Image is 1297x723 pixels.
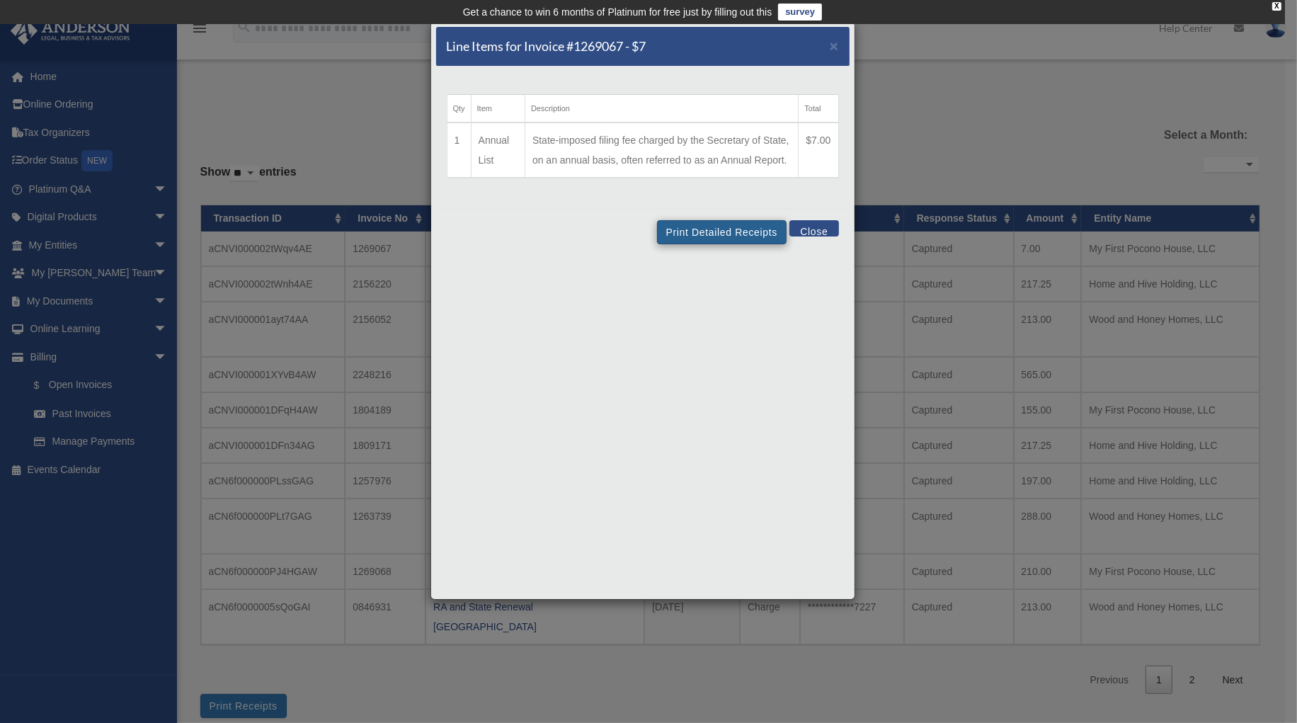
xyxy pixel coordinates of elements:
div: close [1272,2,1281,11]
h5: Line Items for Invoice #1269067 - $7 [447,38,646,55]
span: × [830,38,839,54]
td: $7.00 [799,123,838,178]
td: 1 [447,123,471,178]
th: Qty [447,95,471,123]
a: survey [778,4,822,21]
button: Close [830,38,839,53]
th: Description [525,95,798,123]
th: Total [799,95,838,123]
th: Item [471,95,525,123]
td: State-imposed filing fee charged by the Secretary of State, on an annual basis, often referred to... [525,123,798,178]
div: Get a chance to win 6 months of Platinum for free just by filling out this [463,4,772,21]
td: Annual List [471,123,525,178]
button: Print Detailed Receipts [657,220,787,244]
button: Close [789,220,838,237]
